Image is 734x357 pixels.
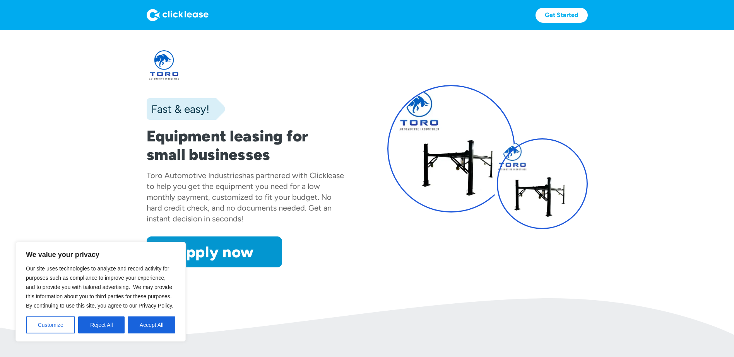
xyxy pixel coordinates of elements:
div: Toro Automotive Industries [147,171,242,180]
h1: Equipment leasing for small businesses [147,127,347,164]
div: has partnered with Clicklease to help you get the equipment you need for a low monthly payment, c... [147,171,344,223]
img: Logo [147,9,209,21]
button: Reject All [78,316,125,333]
button: Accept All [128,316,175,333]
a: Apply now [147,236,282,267]
div: We value your privacy [15,242,186,342]
span: Our site uses technologies to analyze and record activity for purposes such as compliance to impr... [26,265,173,309]
button: Customize [26,316,75,333]
a: Get Started [536,8,588,23]
p: We value your privacy [26,250,175,259]
div: Fast & easy! [147,101,209,117]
